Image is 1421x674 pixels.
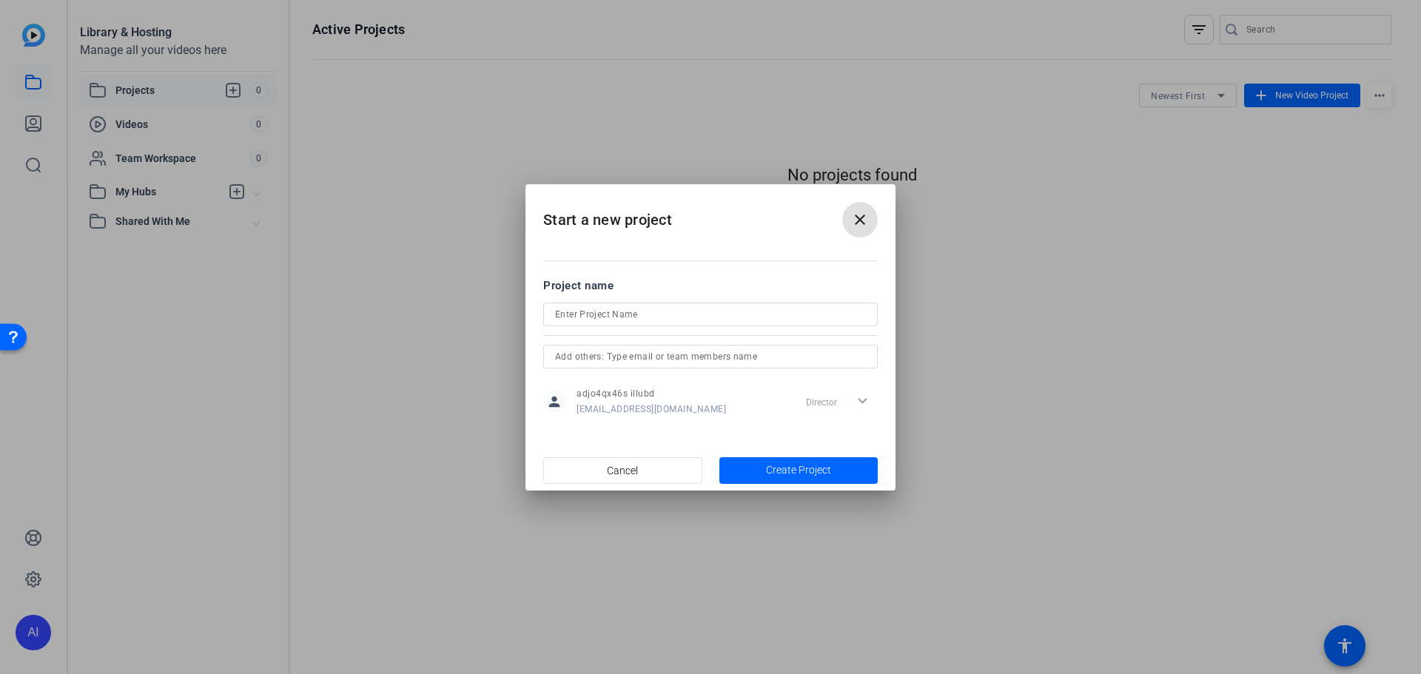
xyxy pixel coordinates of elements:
[766,462,831,478] span: Create Project
[543,277,878,294] div: Project name
[851,211,869,229] mat-icon: close
[719,457,879,484] button: Create Project
[555,348,866,365] input: Add others: Type email or team members name
[555,306,866,323] input: Enter Project Name
[543,457,702,484] button: Cancel
[543,391,565,413] mat-icon: person
[525,184,896,244] h2: Start a new project
[577,403,726,415] span: [EMAIL_ADDRESS][DOMAIN_NAME]
[607,456,638,485] span: Cancel
[577,388,726,400] span: adjo4qx46s illubd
